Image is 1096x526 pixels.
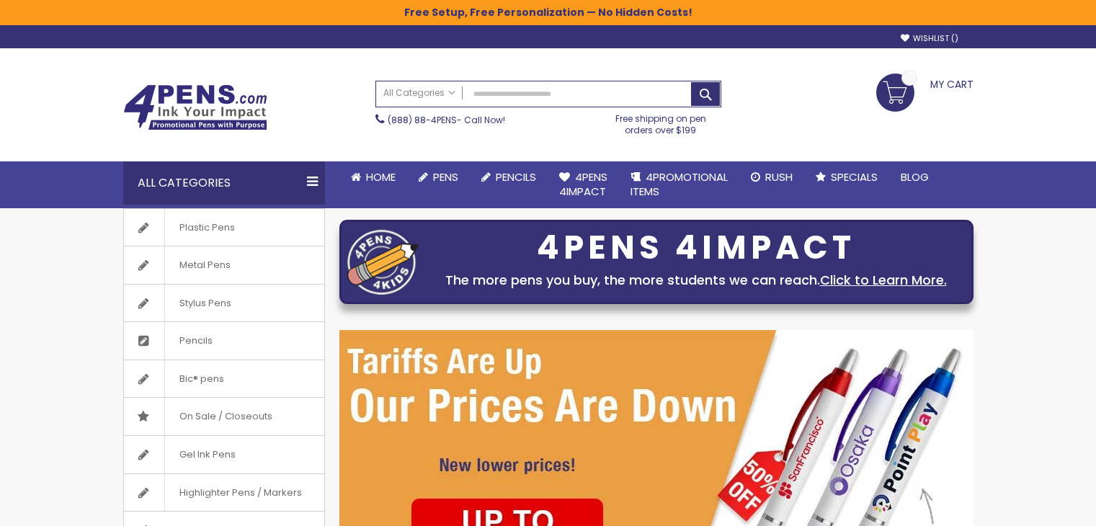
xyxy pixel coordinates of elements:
a: Rush [739,161,804,193]
span: Stylus Pens [164,285,246,322]
a: Plastic Pens [124,209,324,246]
img: 4Pens Custom Pens and Promotional Products [123,84,267,130]
span: Bic® pens [164,360,239,398]
a: Home [339,161,407,193]
div: Free shipping on pen orders over $199 [600,107,721,136]
a: 4PROMOTIONALITEMS [619,161,739,208]
span: Gel Ink Pens [164,436,250,473]
span: On Sale / Closeouts [164,398,287,435]
span: Plastic Pens [164,209,249,246]
a: Specials [804,161,889,193]
span: Specials [831,169,878,184]
a: Blog [889,161,940,193]
span: Rush [765,169,793,184]
span: - Call Now! [388,114,505,126]
div: 4PENS 4IMPACT [427,233,966,263]
a: (888) 88-4PENS [388,114,457,126]
span: Pencils [164,322,227,360]
a: Stylus Pens [124,285,324,322]
div: All Categories [123,161,325,205]
span: Home [366,169,396,184]
a: On Sale / Closeouts [124,398,324,435]
a: Gel Ink Pens [124,436,324,473]
span: Pencils [496,169,536,184]
img: four_pen_logo.png [347,229,419,295]
a: Metal Pens [124,246,324,284]
span: Highlighter Pens / Markers [164,474,316,512]
span: All Categories [383,87,455,99]
span: Blog [901,169,929,184]
a: Pens [407,161,470,193]
div: The more pens you buy, the more students we can reach. [427,270,966,290]
a: Click to Learn More. [820,271,947,289]
a: Highlighter Pens / Markers [124,474,324,512]
a: Bic® pens [124,360,324,398]
span: Metal Pens [164,246,245,284]
span: 4PROMOTIONAL ITEMS [631,169,728,199]
a: Pencils [124,322,324,360]
a: Wishlist [901,33,958,44]
span: 4Pens 4impact [559,169,607,199]
a: Pencils [470,161,548,193]
span: Pens [433,169,458,184]
a: All Categories [376,81,463,105]
a: 4Pens4impact [548,161,619,208]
